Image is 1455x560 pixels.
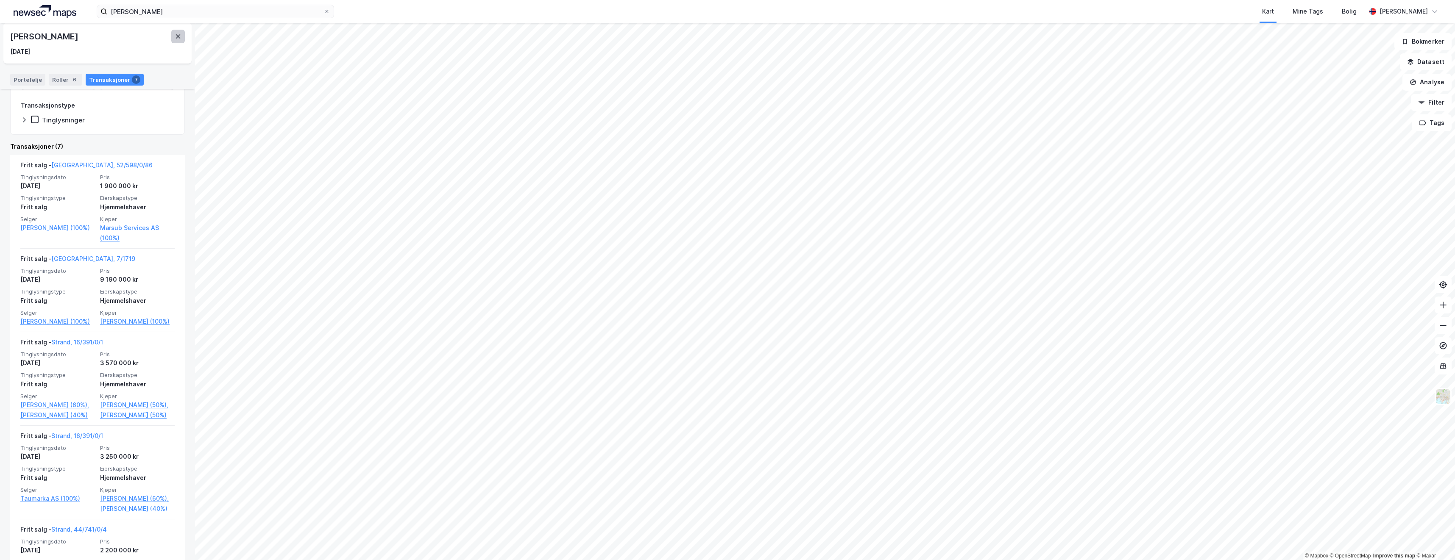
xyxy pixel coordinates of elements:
[100,465,175,472] span: Eierskapstype
[10,30,80,43] div: [PERSON_NAME]
[51,526,107,533] a: Strand, 44/741/0/4
[1373,553,1415,559] a: Improve this map
[100,493,175,504] a: [PERSON_NAME] (60%),
[107,5,323,18] input: Søk på adresse, matrikkel, gårdeiere, leietakere eller personer
[51,255,135,262] a: [GEOGRAPHIC_DATA], 7/1719
[20,296,95,306] div: Fritt salg
[1394,33,1452,50] button: Bokmerker
[100,316,175,327] a: [PERSON_NAME] (100%)
[100,371,175,379] span: Eierskapstype
[100,473,175,483] div: Hjemmelshaver
[100,358,175,368] div: 3 570 000 kr
[20,465,95,472] span: Tinglysningstype
[20,316,95,327] a: [PERSON_NAME] (100%)
[20,486,95,493] span: Selger
[20,174,95,181] span: Tinglysningsdato
[100,216,175,223] span: Kjøper
[1435,388,1451,405] img: Z
[20,431,103,444] div: Fritt salg -
[20,309,95,316] span: Selger
[20,538,95,545] span: Tinglysningsdato
[100,194,175,202] span: Eierskapstype
[20,160,153,174] div: Fritt salg -
[10,74,45,86] div: Portefølje
[20,274,95,285] div: [DATE]
[70,75,79,84] div: 6
[20,351,95,358] span: Tinglysningsdato
[20,181,95,191] div: [DATE]
[20,371,95,379] span: Tinglysningstype
[100,351,175,358] span: Pris
[1305,553,1328,559] a: Mapbox
[100,288,175,295] span: Eierskapstype
[20,410,95,420] a: [PERSON_NAME] (40%)
[20,452,95,462] div: [DATE]
[20,493,95,504] a: Taumarka AS (100%)
[132,75,140,84] div: 7
[100,538,175,545] span: Pris
[1342,6,1357,17] div: Bolig
[1413,519,1455,560] div: Kontrollprogram for chat
[20,524,107,538] div: Fritt salg -
[86,74,144,86] div: Transaksjoner
[1330,553,1371,559] a: OpenStreetMap
[20,545,95,555] div: [DATE]
[100,504,175,514] a: [PERSON_NAME] (40%)
[1293,6,1323,17] div: Mine Tags
[51,161,153,169] a: [GEOGRAPHIC_DATA], 52/598/0/86
[100,400,175,410] a: [PERSON_NAME] (50%),
[100,202,175,212] div: Hjemmelshaver
[49,74,82,86] div: Roller
[20,216,95,223] span: Selger
[20,400,95,410] a: [PERSON_NAME] (60%),
[100,223,175,243] a: Marsub Services AS (100%)
[20,358,95,368] div: [DATE]
[20,473,95,483] div: Fritt salg
[51,432,103,439] a: Strand, 16/391/0/1
[20,337,103,351] div: Fritt salg -
[100,174,175,181] span: Pris
[42,116,85,124] div: Tinglysninger
[100,393,175,400] span: Kjøper
[1262,6,1274,17] div: Kart
[100,309,175,316] span: Kjøper
[100,267,175,274] span: Pris
[10,47,30,57] div: [DATE]
[21,100,75,111] div: Transaksjonstype
[100,452,175,462] div: 3 250 000 kr
[20,379,95,389] div: Fritt salg
[20,267,95,274] span: Tinglysningsdato
[14,5,76,18] img: logo.a4113a55bc3d86da70a041830d287a7e.svg
[1412,114,1452,131] button: Tags
[100,274,175,285] div: 9 190 000 kr
[100,296,175,306] div: Hjemmelshaver
[1402,74,1452,91] button: Analyse
[1380,6,1428,17] div: [PERSON_NAME]
[20,254,135,267] div: Fritt salg -
[100,545,175,555] div: 2 200 000 kr
[100,444,175,452] span: Pris
[20,288,95,295] span: Tinglysningstype
[20,444,95,452] span: Tinglysningsdato
[20,393,95,400] span: Selger
[20,194,95,202] span: Tinglysningstype
[51,338,103,346] a: Strand, 16/391/0/1
[100,379,175,389] div: Hjemmelshaver
[1411,94,1452,111] button: Filter
[10,141,185,152] div: Transaksjoner (7)
[1413,519,1455,560] iframe: Chat Widget
[100,486,175,493] span: Kjøper
[1400,53,1452,70] button: Datasett
[20,202,95,212] div: Fritt salg
[100,181,175,191] div: 1 900 000 kr
[100,410,175,420] a: [PERSON_NAME] (50%)
[20,223,95,233] a: [PERSON_NAME] (100%)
